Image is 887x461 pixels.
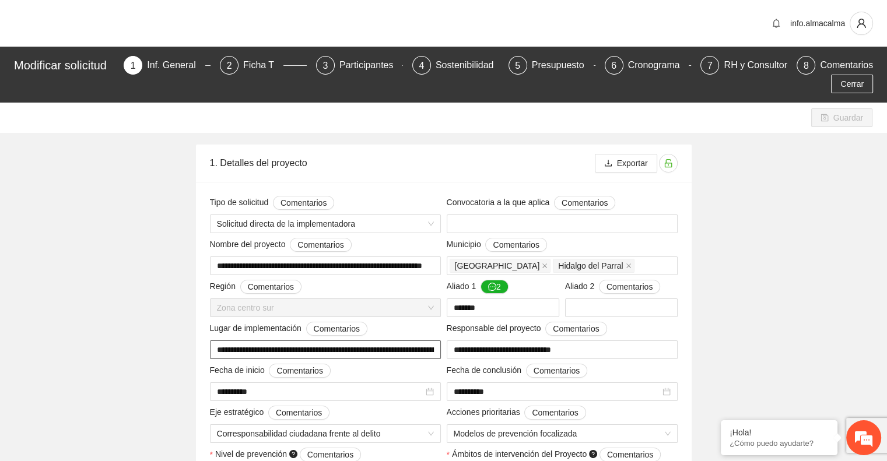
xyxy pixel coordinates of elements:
[604,159,612,168] span: download
[767,19,785,28] span: bell
[493,238,539,251] span: Comentarios
[542,263,548,269] span: close
[276,364,322,377] span: Comentarios
[730,428,829,437] div: ¡Hola!
[447,238,547,252] span: Municipio
[811,108,872,127] button: saveGuardar
[307,448,353,461] span: Comentarios
[217,215,434,233] span: Solicitud directa de la implementadora
[850,12,873,35] button: user
[217,299,434,316] span: Zona centro sur
[589,450,597,458] span: question-circle
[481,280,509,294] button: Aliado 1
[243,56,283,75] div: Ficha T
[210,238,352,252] span: Nombre del proyecto
[273,196,334,210] button: Tipo de solicitud
[659,154,678,173] button: unlock
[316,56,403,75] div: 3Participantes
[532,56,594,75] div: Presupuesto
[797,56,873,75] div: 8Comentarios
[605,56,692,75] div: 6Cronograma
[447,364,588,378] span: Fecha de conclusión
[290,238,351,252] button: Nombre del proyecto
[240,280,301,294] button: Región
[509,56,595,75] div: 5Presupuesto
[210,322,367,336] span: Lugar de implementación
[322,61,328,71] span: 3
[790,19,845,28] span: info.almacalma
[485,238,546,252] button: Municipio
[534,364,580,377] span: Comentarios
[268,406,329,420] button: Eje estratégico
[558,259,623,272] span: Hidalgo del Parral
[730,439,829,448] p: ¿Cómo puedo ayudarte?
[6,318,222,359] textarea: Escriba su mensaje y pulse “Intro”
[306,322,367,336] button: Lugar de implementación
[454,425,671,442] span: Modelos de prevención focalizada
[628,56,689,75] div: Cronograma
[700,56,787,75] div: 7RH y Consultores
[227,61,232,71] span: 2
[210,364,331,378] span: Fecha de inicio
[660,159,677,168] span: unlock
[124,56,211,75] div: 1Inf. General
[554,196,615,210] button: Convocatoria a la que aplica
[607,448,653,461] span: Comentarios
[217,425,434,442] span: Corresponsabilidad ciudadana frente al delito
[210,146,595,180] div: 1. Detalles del proyecto
[61,59,196,75] div: Chatee con nosotros ahora
[840,78,864,90] span: Cerrar
[297,238,343,251] span: Comentarios
[412,56,499,75] div: 4Sostenibilidad
[526,364,587,378] button: Fecha de conclusión
[68,156,161,273] span: Estamos en línea.
[147,56,205,75] div: Inf. General
[314,322,360,335] span: Comentarios
[339,56,403,75] div: Participantes
[488,283,496,292] span: message
[831,75,873,93] button: Cerrar
[447,406,586,420] span: Acciones prioritarias
[565,280,661,294] span: Aliado 2
[210,280,302,294] span: Región
[532,406,578,419] span: Comentarios
[611,61,616,71] span: 6
[707,61,713,71] span: 7
[436,56,503,75] div: Sostenibilidad
[289,450,297,458] span: question-circle
[562,196,608,209] span: Comentarios
[248,280,294,293] span: Comentarios
[269,364,330,378] button: Fecha de inicio
[191,6,219,34] div: Minimizar ventana de chat en vivo
[606,280,653,293] span: Comentarios
[450,259,551,273] span: Chihuahua
[14,56,117,75] div: Modificar solicitud
[545,322,606,336] button: Responsable del proyecto
[131,61,136,71] span: 1
[447,280,509,294] span: Aliado 1
[599,280,660,294] button: Aliado 2
[281,196,327,209] span: Comentarios
[617,157,648,170] span: Exportar
[447,322,607,336] span: Responsable del proyecto
[850,18,872,29] span: user
[724,56,806,75] div: RH y Consultores
[210,196,335,210] span: Tipo de solicitud
[524,406,586,420] button: Acciones prioritarias
[447,196,616,210] span: Convocatoria a la que aplica
[419,61,424,71] span: 4
[553,259,634,273] span: Hidalgo del Parral
[804,61,809,71] span: 8
[820,56,873,75] div: Comentarios
[276,406,322,419] span: Comentarios
[455,259,540,272] span: [GEOGRAPHIC_DATA]
[210,406,330,420] span: Eje estratégico
[595,154,657,173] button: downloadExportar
[626,263,632,269] span: close
[515,61,520,71] span: 5
[220,56,307,75] div: 2Ficha T
[553,322,599,335] span: Comentarios
[767,14,786,33] button: bell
